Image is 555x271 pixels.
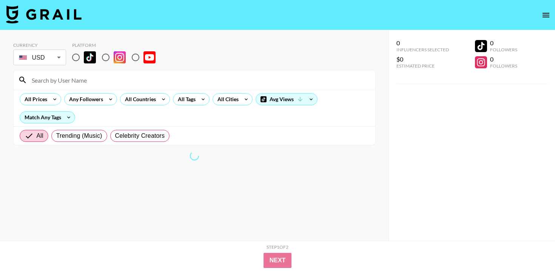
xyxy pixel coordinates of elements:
div: $0 [396,55,449,63]
div: Estimated Price [396,63,449,69]
div: All Countries [120,94,157,105]
div: 0 [396,39,449,47]
span: Celebrity Creators [115,131,165,140]
div: Match Any Tags [20,112,75,123]
img: Grail Talent [6,5,82,23]
input: Search by User Name [27,74,371,86]
span: Trending (Music) [56,131,102,140]
span: All [37,131,43,140]
div: Influencers Selected [396,47,449,52]
button: Next [264,253,292,268]
div: All Prices [20,94,49,105]
div: Step 1 of 2 [267,244,288,250]
div: 0 [490,55,517,63]
div: Followers [490,63,517,69]
div: Avg Views [256,94,317,105]
div: All Tags [173,94,197,105]
div: USD [15,51,65,64]
div: 0 [490,39,517,47]
div: Followers [490,47,517,52]
img: TikTok [84,51,96,63]
div: Currency [13,42,66,48]
div: Any Followers [65,94,105,105]
iframe: Drift Widget Chat Controller [517,233,546,262]
div: Platform [72,42,162,48]
button: open drawer [538,8,553,23]
span: Refreshing bookers, clients, tags, cities, talent, talent... [188,150,200,162]
div: All Cities [213,94,240,105]
img: Instagram [114,51,126,63]
img: YouTube [143,51,156,63]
